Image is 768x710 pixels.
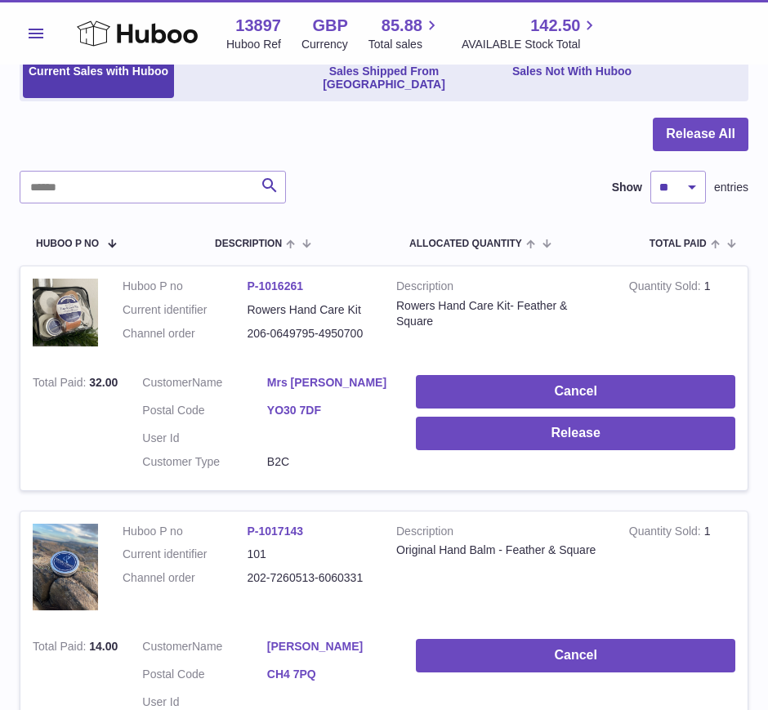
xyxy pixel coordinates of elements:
dt: User Id [142,694,267,710]
strong: Total Paid [33,376,89,393]
a: P-1017143 [248,525,304,538]
div: Rowers Hand Care Kit- Feather & Square [396,298,605,329]
a: YO30 7DF [267,403,392,418]
a: 85.88 Total sales [368,15,441,52]
a: CH4 7PQ [267,667,392,682]
span: entries [714,180,748,195]
span: Total paid [650,239,707,249]
strong: Total Paid [33,640,89,657]
dt: Current identifier [123,547,248,562]
span: AVAILABLE Stock Total [462,37,600,52]
strong: Quantity Sold [629,279,704,297]
strong: Quantity Sold [629,525,704,542]
strong: GBP [312,15,347,37]
strong: Description [396,524,605,543]
span: 85.88 [382,15,422,37]
span: Description [215,239,282,249]
span: Total sales [368,37,441,52]
td: 1 [617,266,748,363]
div: Original Hand Balm - Feather & Square [396,543,605,558]
span: Huboo P no [36,239,99,249]
strong: 13897 [235,15,281,37]
a: [PERSON_NAME] [267,639,392,654]
div: Currency [301,37,348,52]
span: 14.00 [89,640,118,653]
dd: Rowers Hand Care Kit [248,302,373,318]
a: Current Sales with Huboo [23,58,174,99]
dt: Channel order [123,570,248,586]
dt: Current identifier [123,302,248,318]
dt: Postal Code [142,403,267,422]
span: Customer [142,376,192,389]
dd: 206-0649795-4950700 [248,326,373,342]
a: 142.50 AVAILABLE Stock Total [462,15,600,52]
img: il_fullxfull.5603997955_dj5x.jpg [33,279,98,346]
button: Cancel [416,639,735,672]
dt: Postal Code [142,667,267,686]
button: Cancel [416,375,735,409]
strong: Description [396,279,605,298]
dt: Channel order [123,326,248,342]
dd: B2C [267,454,392,470]
span: 32.00 [89,376,118,389]
span: ALLOCATED Quantity [409,239,522,249]
dd: 202-7260513-6060331 [248,570,373,586]
dt: User Id [142,431,267,446]
button: Release [416,417,735,450]
div: Huboo Ref [226,37,281,52]
img: il_fullxfull.5545322717_sv0z.jpg [33,524,98,611]
dt: Huboo P no [123,279,248,294]
label: Show [612,180,642,195]
a: Mrs [PERSON_NAME] [267,375,392,391]
td: 1 [617,511,748,627]
span: 142.50 [530,15,580,37]
dt: Name [142,639,267,659]
dt: Customer Type [142,454,267,470]
dt: Huboo P no [123,524,248,539]
a: Sales Not With Huboo [507,58,637,99]
a: P-1016261 [248,279,304,292]
dd: 101 [248,547,373,562]
button: Release All [653,118,748,151]
dt: Name [142,375,267,395]
a: Sales Shipped From [GEOGRAPHIC_DATA] [265,58,503,99]
span: Customer [142,640,192,653]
